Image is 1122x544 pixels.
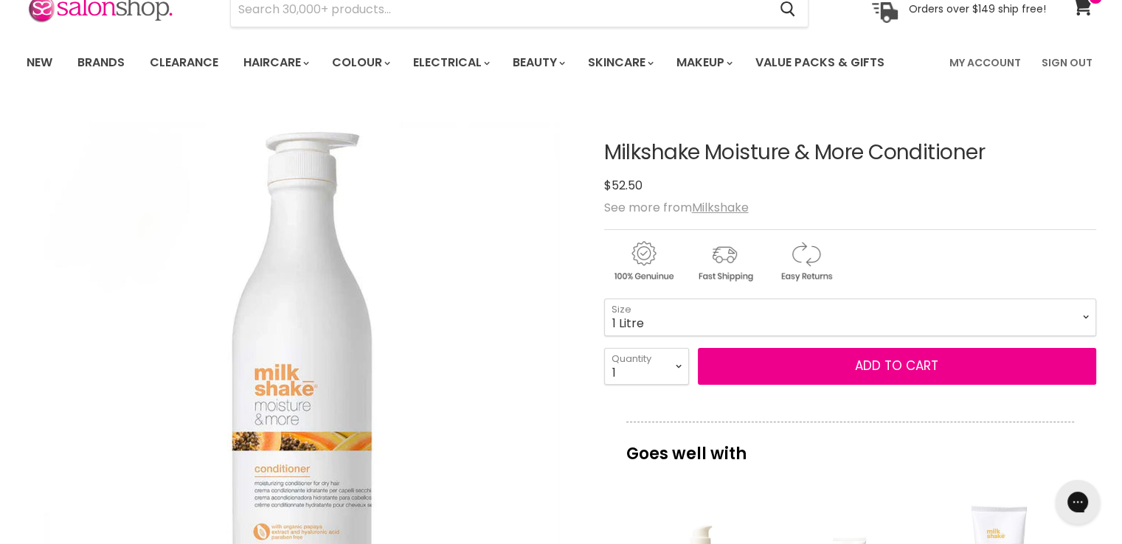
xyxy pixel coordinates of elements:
a: Milkshake [692,199,749,216]
a: Value Packs & Gifts [744,47,896,78]
img: genuine.gif [604,239,682,284]
iframe: Gorgias live chat messenger [1048,475,1107,529]
ul: Main menu [15,41,918,84]
a: My Account [941,47,1030,78]
h1: Milkshake Moisture & More Conditioner [604,142,1096,164]
select: Quantity [604,348,689,385]
button: Add to cart [698,348,1096,385]
span: See more from [604,199,749,216]
a: Makeup [665,47,741,78]
a: Electrical [402,47,499,78]
a: Clearance [139,47,229,78]
a: Colour [321,47,399,78]
a: Haircare [232,47,318,78]
a: Sign Out [1033,47,1101,78]
a: Beauty [502,47,574,78]
img: shipping.gif [685,239,763,284]
span: $52.50 [604,177,643,194]
nav: Main [8,41,1115,84]
img: returns.gif [766,239,845,284]
p: Goes well with [626,422,1074,470]
a: Brands [66,47,136,78]
a: New [15,47,63,78]
a: Skincare [577,47,662,78]
p: Orders over $149 ship free! [909,2,1046,15]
